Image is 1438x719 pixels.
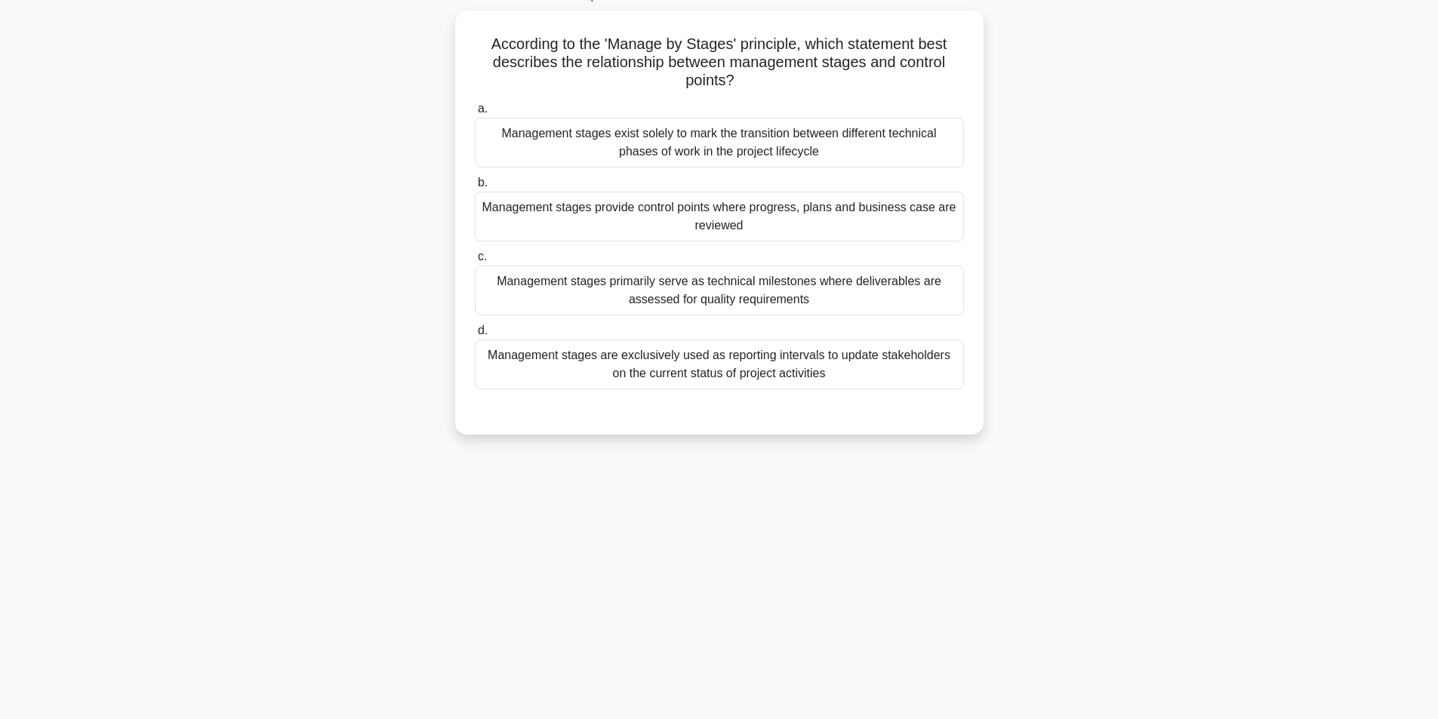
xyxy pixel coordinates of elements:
[478,324,488,336] span: d.
[478,250,487,263] span: c.
[473,35,965,91] h5: According to the 'Manage by Stages' principle, which statement best describes the relationship be...
[478,176,488,189] span: b.
[475,192,964,241] div: Management stages provide control points where progress, plans and business case are reviewed
[475,266,964,315] div: Management stages primarily serve as technical milestones where deliverables are assessed for qua...
[478,102,488,115] span: a.
[475,118,964,167] div: Management stages exist solely to mark the transition between different technical phases of work ...
[475,340,964,389] div: Management stages are exclusively used as reporting intervals to update stakeholders on the curre...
